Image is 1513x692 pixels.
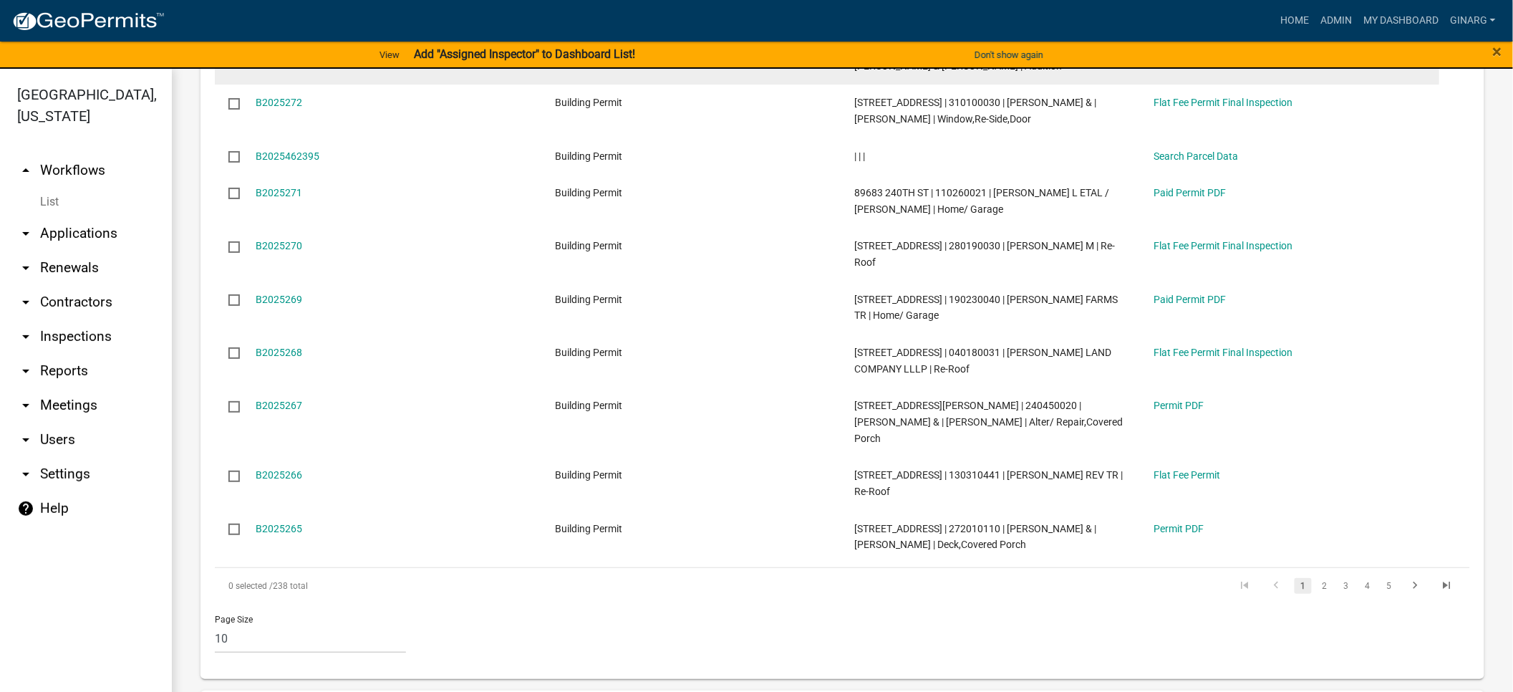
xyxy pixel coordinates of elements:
span: | | | [854,150,865,162]
a: B2025271 [256,187,303,198]
a: B2025270 [256,240,303,251]
a: ginarg [1444,7,1502,34]
a: B2025267 [256,400,303,411]
span: Building Permit [555,469,622,481]
div: 238 total [215,568,711,604]
a: B2025269 [256,294,303,305]
i: arrow_drop_down [17,431,34,448]
span: 430 1ST AVE SE | 272010110 | FLUGUM,PAULINE & | LYLE B FLUGUM JR | Deck,Covered Porch [854,523,1096,551]
li: page 3 [1335,574,1357,598]
a: Permit PDF [1154,523,1204,534]
a: My Dashboard [1358,7,1444,34]
li: page 2 [1314,574,1335,598]
a: 1 [1295,578,1312,594]
i: arrow_drop_down [17,397,34,414]
span: 22121 733RD AVE | 130310441 | MORREIM,PHILLIP O REV TR | Re-Roof [854,469,1123,497]
li: page 1 [1292,574,1314,598]
a: Flat Fee Permit [1154,469,1220,481]
span: 89683 240TH ST | 110260021 | WICKS,DALE L ETAL / LEVI WICKS | Home/ Garage [854,187,1109,215]
a: 5 [1381,578,1398,594]
a: go to next page [1402,578,1429,594]
a: go to previous page [1263,578,1290,594]
a: go to last page [1434,578,1461,594]
span: × [1493,42,1502,62]
a: B2025272 [256,97,303,108]
i: arrow_drop_down [17,328,34,345]
a: Paid Permit PDF [1154,187,1226,198]
a: B2025462395 [256,150,320,162]
i: arrow_drop_up [17,162,34,179]
a: 2 [1316,578,1333,594]
a: Home [1275,7,1315,34]
i: arrow_drop_down [17,466,34,483]
a: Flat Fee Permit Final Inspection [1154,97,1292,108]
span: Building Permit [555,400,622,411]
i: arrow_drop_down [17,362,34,380]
a: Admin [1315,7,1358,34]
span: Building Permit [555,240,622,251]
span: 279 MCKINLEY ST | 240450020 | KIMBLE,ALAN W & | PATRICIA S KIMBLE | Alter/ Repair,Covered Porch [854,400,1123,444]
a: B2025266 [256,469,303,481]
i: help [17,500,34,517]
a: B2025268 [256,347,303,358]
span: Building Permit [555,294,622,305]
strong: Add "Assigned Inspector" to Dashboard List! [414,47,635,61]
a: 4 [1359,578,1376,594]
a: Search Parcel Data [1154,150,1238,162]
span: Building Permit [555,97,622,108]
a: View [374,43,405,67]
a: Permit PDF [1154,400,1204,411]
button: Close [1493,43,1502,60]
span: 71352 300TH ST | 190230040 | BARTNESS FARMS TR | Home/ Garage [854,294,1118,322]
button: Don't show again [969,43,1049,67]
span: 71061 255TH ST | 310100030 | DAVIS,MATTHEW J & | JULIE M DAVIS | Window,Re-Side,Door [854,97,1096,125]
span: Building Permit [555,150,622,162]
a: go to first page [1232,578,1259,594]
span: Building Permit [555,187,622,198]
li: page 5 [1378,574,1400,598]
i: arrow_drop_down [17,294,34,311]
span: 409 WILLOW ST | 280190030 | MALEPSY,JILLIAN M | Re-Roof [854,240,1115,268]
span: Building Permit [555,347,622,358]
a: Flat Fee Permit Final Inspection [1154,347,1292,358]
span: Building Permit [555,523,622,534]
i: arrow_drop_down [17,225,34,242]
li: page 4 [1357,574,1378,598]
a: Paid Permit PDF [1154,294,1226,305]
span: 67571 140TH ST | 040180031 | YOST LAND COMPANY LLLP | Re-Roof [854,347,1111,375]
i: arrow_drop_down [17,259,34,277]
span: 0 selected / [228,581,273,591]
a: B2025265 [256,523,303,534]
a: Flat Fee Permit Final Inspection [1154,240,1292,251]
a: 3 [1338,578,1355,594]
